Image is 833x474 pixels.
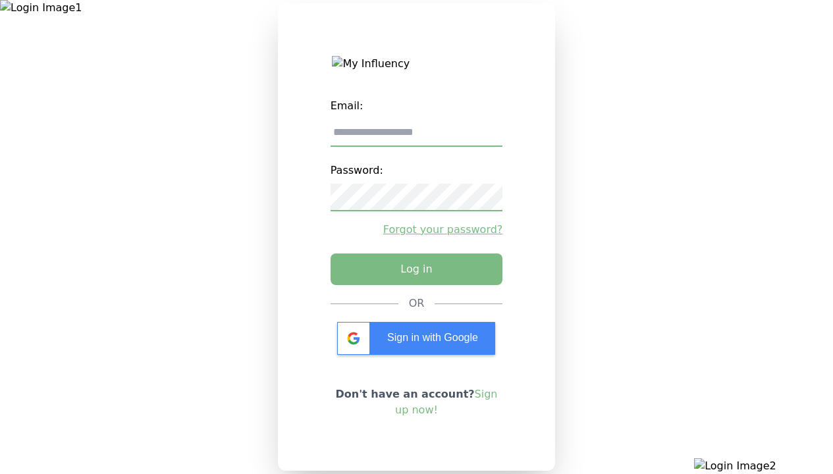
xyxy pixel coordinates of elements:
[694,458,833,474] img: Login Image2
[331,253,503,285] button: Log in
[387,332,478,343] span: Sign in with Google
[409,296,425,311] div: OR
[337,322,495,355] div: Sign in with Google
[331,222,503,238] a: Forgot your password?
[331,157,503,184] label: Password:
[331,93,503,119] label: Email:
[331,386,503,418] p: Don't have an account?
[332,56,500,72] img: My Influency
